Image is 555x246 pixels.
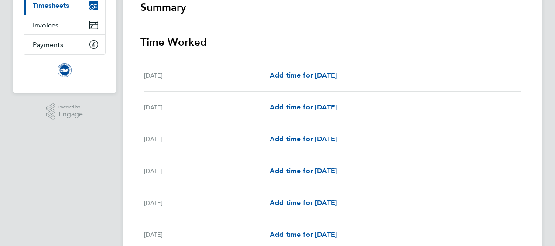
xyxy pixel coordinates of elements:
span: Invoices [33,21,58,29]
a: Invoices [24,15,105,34]
span: Add time for [DATE] [270,71,337,79]
a: Add time for [DATE] [270,229,337,240]
h3: Summary [140,0,524,14]
span: Add time for [DATE] [270,135,337,143]
span: Add time for [DATE] [270,230,337,239]
div: [DATE] [144,102,270,113]
a: Go to home page [24,63,106,77]
div: [DATE] [144,70,270,81]
a: Add time for [DATE] [270,166,337,176]
a: Add time for [DATE] [270,102,337,113]
div: [DATE] [144,166,270,176]
span: Add time for [DATE] [270,198,337,207]
img: brightonandhovealbion-logo-retina.png [58,63,72,77]
div: [DATE] [144,198,270,208]
a: Add time for [DATE] [270,70,337,81]
a: Payments [24,35,105,54]
h3: Time Worked [140,35,524,49]
span: Engage [58,111,83,118]
span: Payments [33,41,63,49]
a: Powered byEngage [46,103,83,120]
a: Add time for [DATE] [270,198,337,208]
span: Add time for [DATE] [270,167,337,175]
div: [DATE] [144,134,270,144]
div: [DATE] [144,229,270,240]
span: Powered by [58,103,83,111]
span: Add time for [DATE] [270,103,337,111]
span: Timesheets [33,1,69,10]
a: Add time for [DATE] [270,134,337,144]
